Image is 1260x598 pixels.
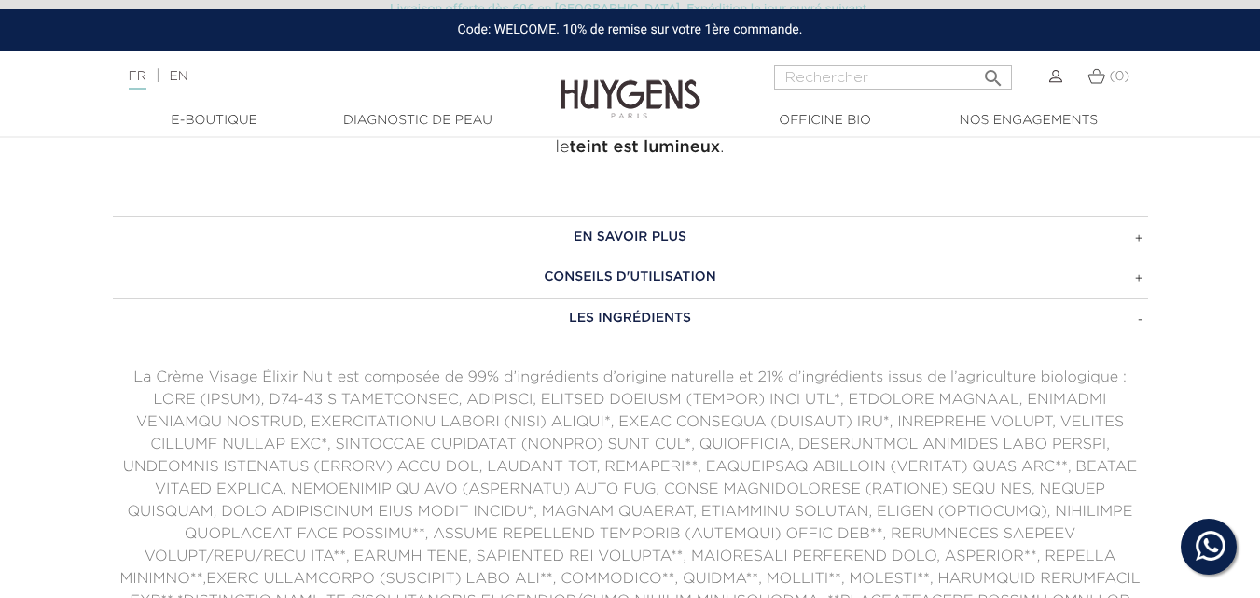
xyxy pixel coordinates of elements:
strong: teint est lumineux [570,139,721,156]
a: FR [129,70,146,90]
a: En savoir plus [113,216,1148,257]
a: Conseils d'utilisation [113,257,1148,298]
p: La Crème Visage Élixir Nuit est composée de 99% d’ingrédients d’origine naturelle et 21% d’ingréd... [113,367,1148,389]
i:  [982,62,1004,84]
a: E-Boutique [121,111,308,131]
a: Diagnostic de peau [325,111,511,131]
button:  [976,60,1010,85]
img: Huygens [561,49,700,121]
div: | [119,65,511,88]
span: (0) [1109,70,1129,83]
a: Nos engagements [935,111,1122,131]
a: Officine Bio [732,111,919,131]
a: Les ingrédients [113,298,1148,339]
a: EN [169,70,187,83]
input: Rechercher [774,65,1012,90]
